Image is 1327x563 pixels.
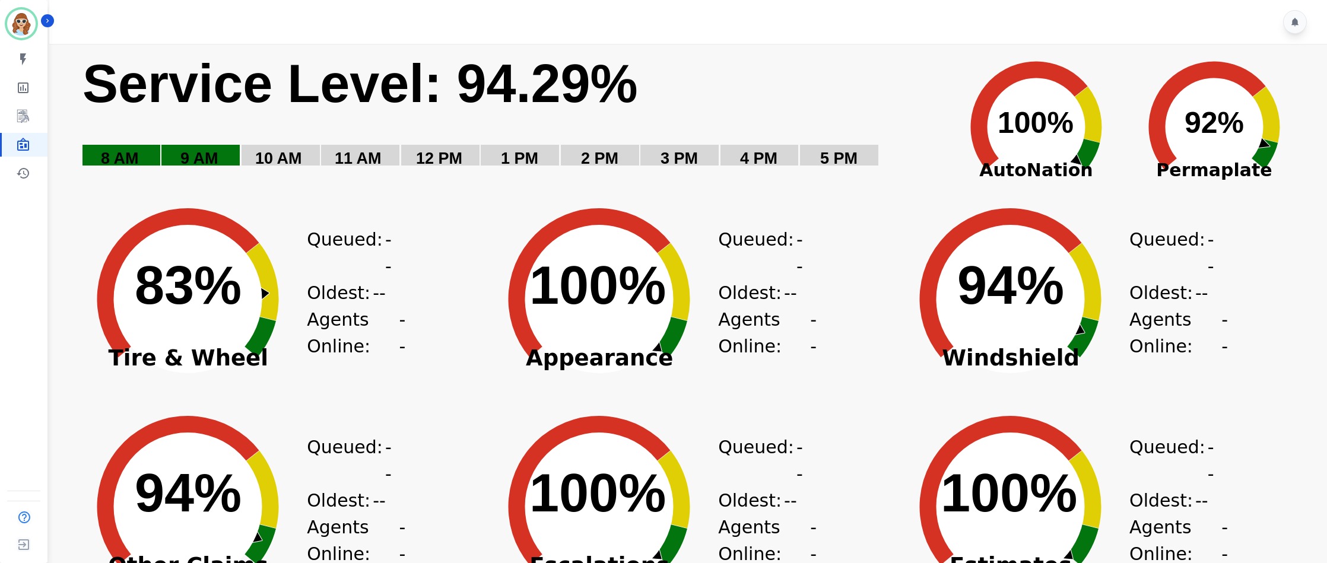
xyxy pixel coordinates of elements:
span: -- [796,226,807,279]
text: 12 PM [416,150,462,167]
text: 100% [529,256,666,315]
span: -- [373,279,386,306]
span: -- [385,434,396,487]
text: 1 PM [501,150,538,167]
span: -- [1221,306,1230,360]
span: -- [1195,279,1208,306]
div: Oldest: [307,487,396,514]
span: Windshield [892,352,1129,364]
text: 9 AM [180,150,218,167]
div: Oldest: [1129,487,1218,514]
text: 100% [998,106,1074,139]
span: Tire & Wheel [69,352,307,364]
text: 100% [529,463,666,523]
div: Queued: [1129,434,1218,487]
text: 5 PM [820,150,858,167]
span: -- [1208,434,1218,487]
div: Oldest: [1129,279,1218,306]
span: Appearance [481,352,718,364]
span: -- [385,226,396,279]
span: -- [373,487,386,514]
div: Queued: [718,434,807,487]
span: AutoNation [947,157,1125,183]
span: -- [399,306,408,360]
div: Queued: [1129,226,1218,279]
div: Agents Online: [1129,306,1230,360]
text: 83% [135,256,242,315]
text: Service Level: 94.29% [82,54,638,113]
span: -- [1208,226,1218,279]
div: Queued: [307,226,396,279]
span: -- [1195,487,1208,514]
div: Agents Online: [307,306,408,360]
text: 10 AM [255,150,302,167]
text: 11 AM [335,150,382,167]
span: -- [784,487,797,514]
div: Oldest: [307,279,396,306]
span: -- [796,434,807,487]
div: Agents Online: [718,306,819,360]
text: 4 PM [740,150,777,167]
div: Queued: [718,226,807,279]
div: Queued: [307,434,396,487]
svg: Service Level: 0% [81,52,944,185]
text: 100% [941,463,1077,523]
div: Oldest: [718,487,807,514]
div: Oldest: [718,279,807,306]
text: 94% [135,463,242,523]
span: Permaplate [1125,157,1303,183]
span: -- [810,306,819,360]
text: 8 AM [101,150,139,167]
span: -- [784,279,797,306]
text: 94% [957,256,1064,315]
text: 2 PM [581,150,618,167]
text: 92% [1185,106,1244,139]
text: 3 PM [661,150,698,167]
img: Bordered avatar [7,9,36,38]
